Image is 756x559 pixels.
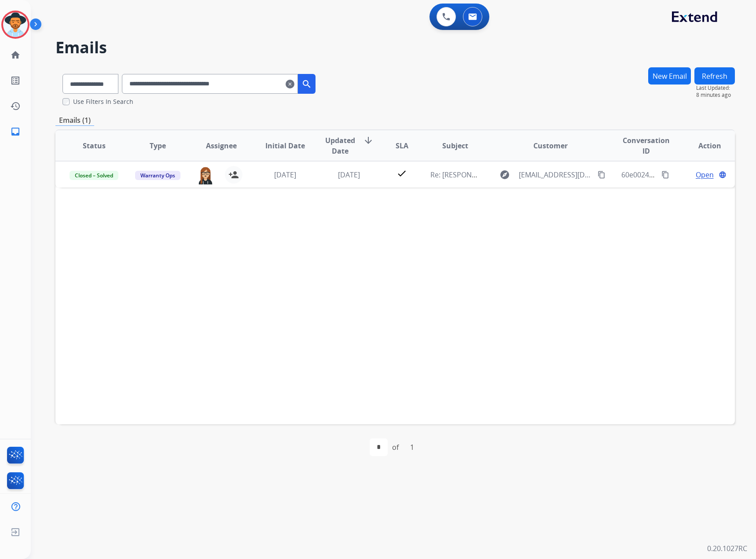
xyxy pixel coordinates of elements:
span: Status [83,140,106,151]
span: Assignee [206,140,237,151]
p: Emails (1) [55,115,94,126]
img: agent-avatar [197,166,214,184]
mat-icon: inbox [10,126,21,137]
img: avatar [3,12,28,37]
span: Updated Date [324,135,356,156]
span: [DATE] [338,170,360,180]
span: Customer [533,140,568,151]
span: Initial Date [265,140,305,151]
h2: Emails [55,39,735,56]
mat-icon: check [396,168,407,179]
mat-icon: clear [286,79,294,89]
div: 1 [403,438,421,456]
mat-icon: explore [499,169,510,180]
div: of [392,442,399,452]
mat-icon: list_alt [10,75,21,86]
mat-icon: home [10,50,21,60]
span: Closed – Solved [70,171,118,180]
mat-icon: content_copy [661,171,669,179]
span: Open [696,169,714,180]
span: [DATE] [274,170,296,180]
p: 0.20.1027RC [707,543,747,554]
mat-icon: content_copy [598,171,606,179]
span: Subject [442,140,468,151]
span: Conversation ID [621,135,671,156]
span: Last Updated: [696,85,735,92]
label: Use Filters In Search [73,97,133,106]
th: Action [671,130,735,161]
mat-icon: language [719,171,727,179]
mat-icon: person_add [228,169,239,180]
span: Type [150,140,166,151]
mat-icon: history [10,101,21,111]
mat-icon: search [301,79,312,89]
span: [EMAIL_ADDRESS][DOMAIN_NAME] [519,169,593,180]
span: 8 minutes ago [696,92,735,99]
button: New Email [648,67,691,85]
span: SLA [396,140,408,151]
span: Warranty Ops [135,171,180,180]
mat-icon: arrow_downward [363,135,374,146]
button: Refresh [694,67,735,85]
